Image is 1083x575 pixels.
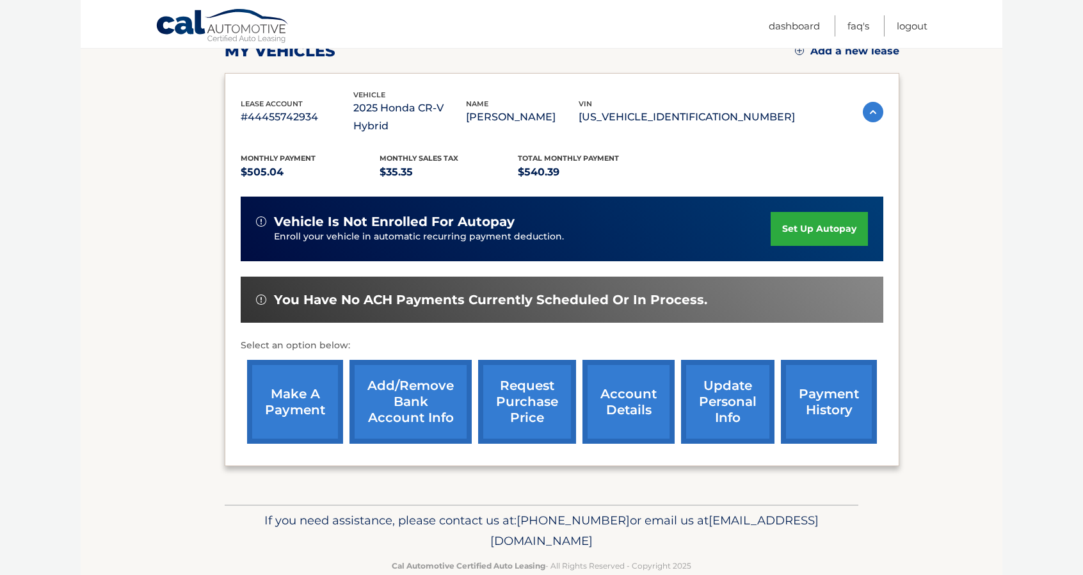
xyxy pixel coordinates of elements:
[579,108,795,126] p: [US_VEHICLE_IDENTIFICATION_NUMBER]
[517,513,630,528] span: [PHONE_NUMBER]
[349,360,472,444] a: Add/Remove bank account info
[241,154,316,163] span: Monthly Payment
[478,360,576,444] a: request purchase price
[795,46,804,55] img: add.svg
[274,214,515,230] span: vehicle is not enrolled for autopay
[353,99,466,135] p: 2025 Honda CR-V Hybrid
[863,102,883,122] img: accordion-active.svg
[769,15,820,36] a: Dashboard
[247,360,343,444] a: make a payment
[256,216,266,227] img: alert-white.svg
[897,15,927,36] a: Logout
[579,99,592,108] span: vin
[274,230,771,244] p: Enroll your vehicle in automatic recurring payment deduction.
[681,360,774,444] a: update personal info
[380,163,518,181] p: $35.35
[241,108,353,126] p: #44455742934
[274,292,707,308] span: You have no ACH payments currently scheduled or in process.
[225,42,335,61] h2: my vehicles
[241,163,380,181] p: $505.04
[582,360,675,444] a: account details
[518,154,619,163] span: Total Monthly Payment
[353,90,385,99] span: vehicle
[518,163,657,181] p: $540.39
[241,99,303,108] span: lease account
[466,108,579,126] p: [PERSON_NAME]
[241,338,883,353] p: Select an option below:
[490,513,819,548] span: [EMAIL_ADDRESS][DOMAIN_NAME]
[156,8,290,45] a: Cal Automotive
[233,510,850,551] p: If you need assistance, please contact us at: or email us at
[233,559,850,572] p: - All Rights Reserved - Copyright 2025
[466,99,488,108] span: name
[256,295,266,305] img: alert-white.svg
[795,45,899,58] a: Add a new lease
[392,561,545,571] strong: Cal Automotive Certified Auto Leasing
[847,15,869,36] a: FAQ's
[771,212,868,246] a: set up autopay
[380,154,458,163] span: Monthly sales Tax
[781,360,877,444] a: payment history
